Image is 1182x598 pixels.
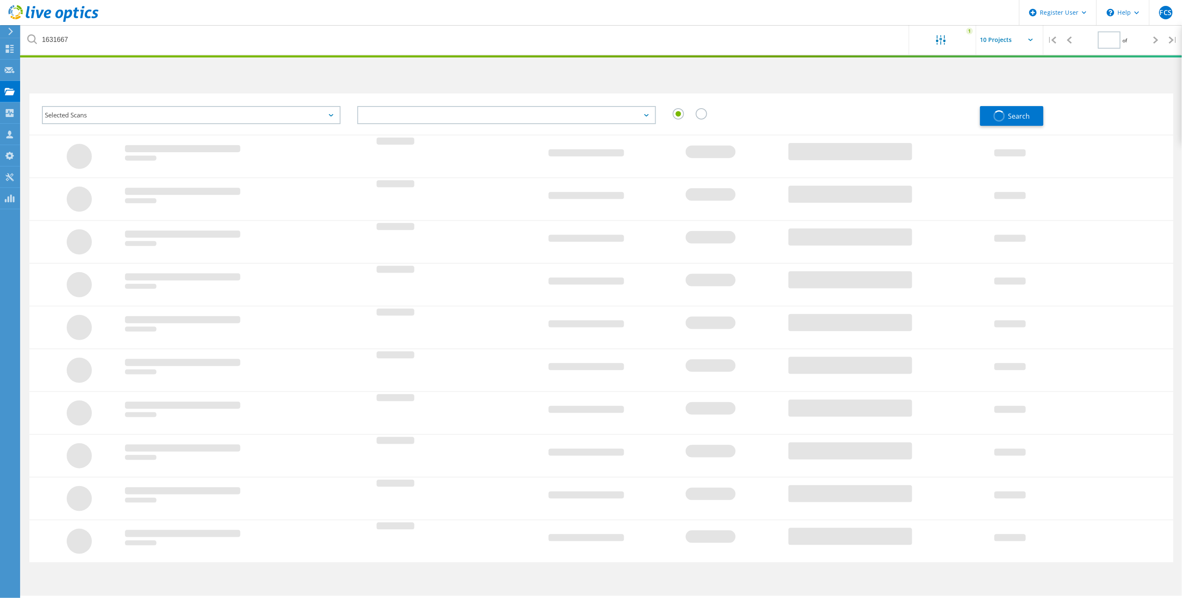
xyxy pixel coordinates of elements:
[21,25,910,55] input: undefined
[1044,25,1061,55] div: |
[8,18,99,23] a: Live Optics Dashboard
[1008,112,1030,121] span: Search
[980,106,1044,126] button: Search
[1107,9,1114,16] svg: \n
[1123,37,1127,44] span: of
[42,106,341,124] div: Selected Scans
[1160,9,1172,16] span: FCS
[1165,25,1182,55] div: |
